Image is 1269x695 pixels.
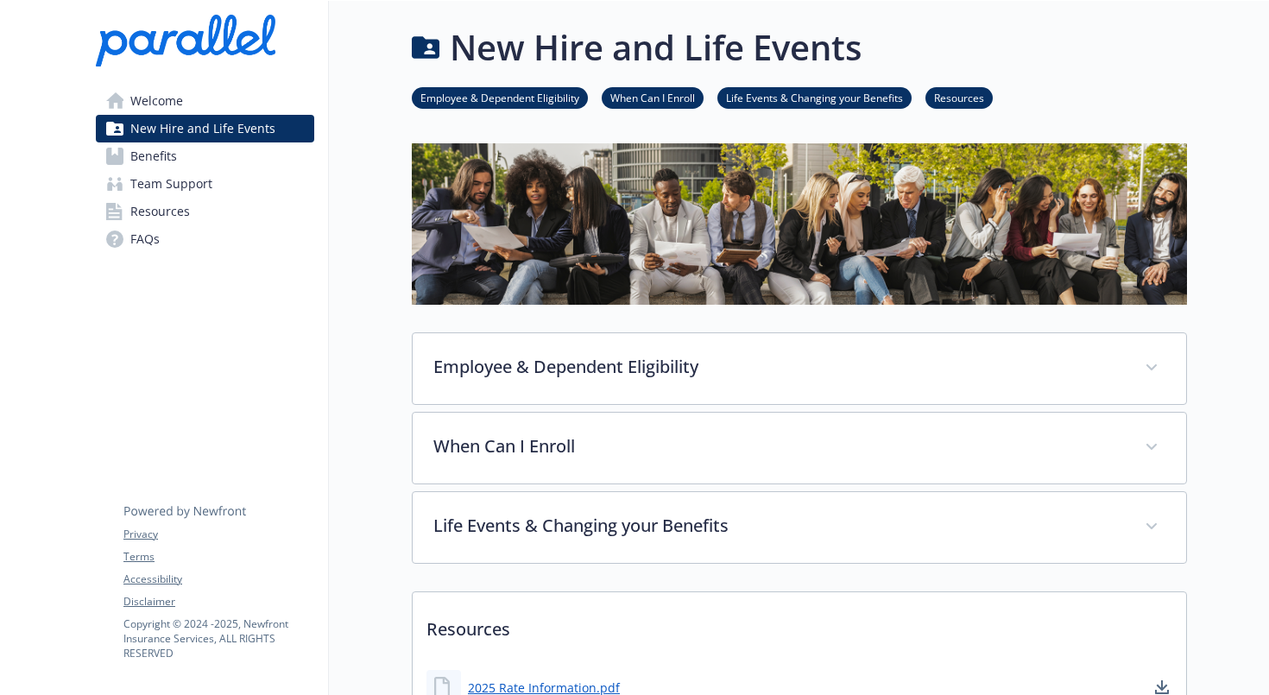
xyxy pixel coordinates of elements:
p: Life Events & Changing your Benefits [433,513,1124,539]
a: Team Support [96,170,314,198]
a: When Can I Enroll [602,89,704,105]
span: Benefits [130,142,177,170]
div: Employee & Dependent Eligibility [413,333,1186,404]
h1: New Hire and Life Events [450,22,862,73]
div: Life Events & Changing your Benefits [413,492,1186,563]
img: new hire page banner [412,143,1187,305]
span: Resources [130,198,190,225]
a: Terms [123,549,313,565]
a: Accessibility [123,572,313,587]
a: Resources [925,89,993,105]
span: New Hire and Life Events [130,115,275,142]
span: Team Support [130,170,212,198]
a: New Hire and Life Events [96,115,314,142]
span: Welcome [130,87,183,115]
a: Privacy [123,527,313,542]
a: Life Events & Changing your Benefits [717,89,912,105]
p: Copyright © 2024 - 2025 , Newfront Insurance Services, ALL RIGHTS RESERVED [123,616,313,660]
a: Disclaimer [123,594,313,610]
a: Welcome [96,87,314,115]
span: FAQs [130,225,160,253]
a: Resources [96,198,314,225]
div: When Can I Enroll [413,413,1186,483]
p: Resources [413,592,1186,656]
p: Employee & Dependent Eligibility [433,354,1124,380]
p: When Can I Enroll [433,433,1124,459]
a: FAQs [96,225,314,253]
a: Benefits [96,142,314,170]
a: Employee & Dependent Eligibility [412,89,588,105]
